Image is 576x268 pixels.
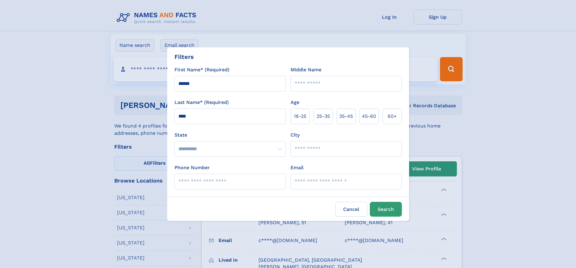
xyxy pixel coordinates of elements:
[174,66,229,73] label: First Name* (Required)
[174,52,194,61] div: Filters
[291,66,321,73] label: Middle Name
[388,113,397,120] span: 60+
[291,164,304,171] label: Email
[294,113,306,120] span: 18‑25
[291,99,299,106] label: Age
[317,113,330,120] span: 25‑35
[370,202,402,217] button: Search
[174,99,229,106] label: Last Name* (Required)
[291,131,300,139] label: City
[339,113,353,120] span: 35‑45
[174,131,286,139] label: State
[335,202,367,217] label: Cancel
[174,164,210,171] label: Phone Number
[362,113,376,120] span: 45‑60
